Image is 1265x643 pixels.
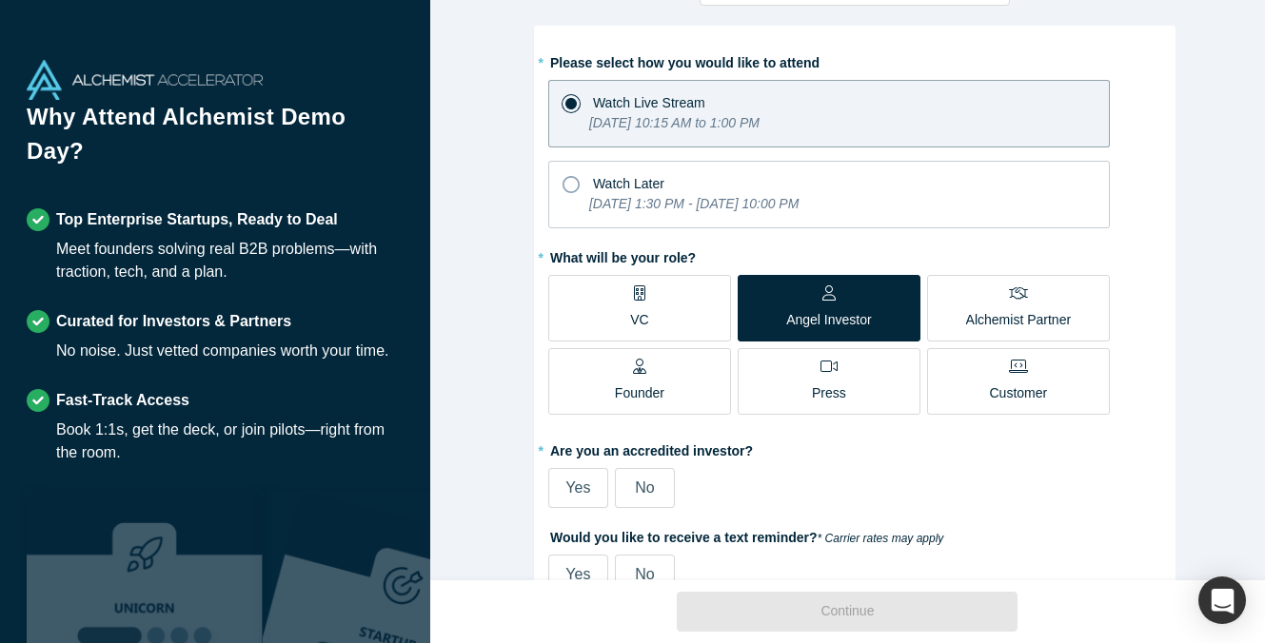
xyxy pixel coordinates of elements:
span: No [635,566,654,582]
span: No [635,479,654,496]
label: Are you an accredited investor? [548,435,1161,461]
span: Watch Live Stream [593,95,705,110]
p: Press [812,383,846,403]
p: Customer [990,383,1048,403]
em: * Carrier rates may apply [818,532,944,545]
p: Alchemist Partner [966,310,1071,330]
div: No noise. Just vetted companies worth your time. [56,340,389,362]
p: VC [630,310,648,330]
i: [DATE] 10:15 AM to 1:00 PM [589,115,760,130]
label: Would you like to receive a text reminder? [548,521,1161,548]
strong: Fast-Track Access [56,392,189,408]
div: Meet founders solving real B2B problems—with traction, tech, and a plan. [56,238,404,283]
strong: Curated for Investors & Partners [56,313,291,329]
span: Yes [565,479,590,496]
img: Alchemist Accelerator Logo [27,60,263,100]
p: Founder [615,383,664,403]
strong: Top Enterprise Startups, Ready to Deal [56,211,338,227]
div: Book 1:1s, get the deck, or join pilots—right from the room. [56,419,404,464]
span: Yes [565,566,590,582]
label: What will be your role? [548,242,1161,268]
p: Angel Investor [786,310,872,330]
i: [DATE] 1:30 PM - [DATE] 10:00 PM [589,196,799,211]
h1: Why Attend Alchemist Demo Day? [27,100,404,182]
button: Continue [677,592,1018,632]
label: Please select how you would like to attend [548,47,1161,73]
span: Watch Later [593,176,664,191]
